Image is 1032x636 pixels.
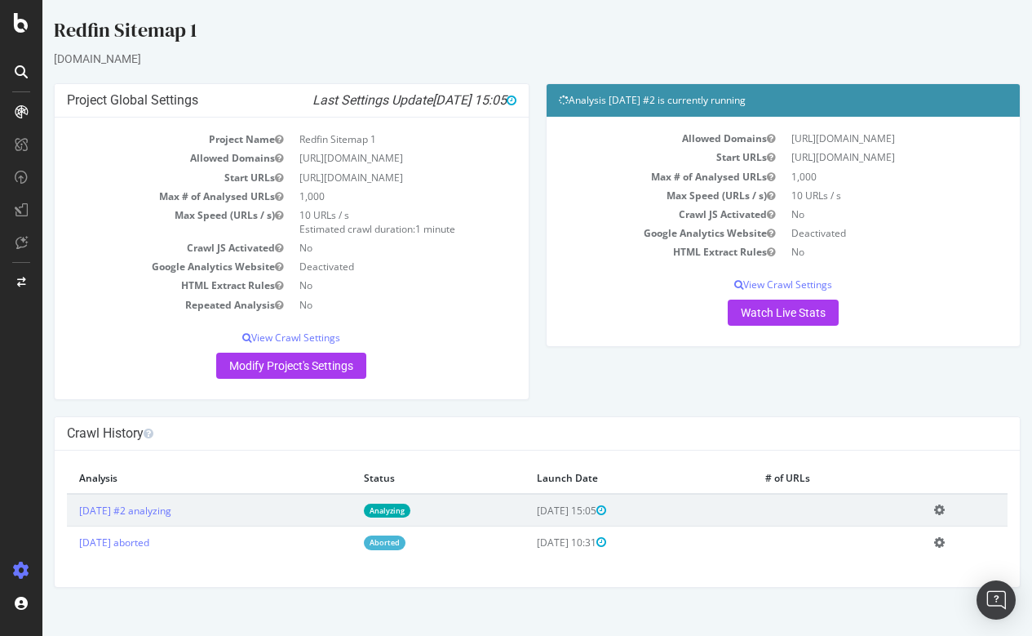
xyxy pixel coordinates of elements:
[24,206,249,238] td: Max Speed (URLs / s)
[516,205,741,224] td: Crawl JS Activated
[37,504,129,518] a: [DATE] #2 analyzing
[741,148,965,167] td: [URL][DOMAIN_NAME]
[516,167,741,186] td: Max # of Analysed URLs
[516,92,966,109] h4: Analysis [DATE] #2 is currently running
[249,149,473,167] td: [URL][DOMAIN_NAME]
[516,278,966,291] p: View Crawl Settings
[482,463,711,494] th: Launch Date
[24,130,249,149] td: Project Name
[321,504,368,518] a: Analyzing
[249,257,473,276] td: Deactivated
[24,168,249,187] td: Start URLs
[309,463,482,494] th: Status
[249,206,473,238] td: 10 URLs / s Estimated crawl duration:
[270,92,474,109] i: Last Settings Update
[494,504,564,518] span: [DATE] 15:05
[390,92,474,108] span: [DATE] 15:05
[24,149,249,167] td: Allowed Domains
[373,222,413,236] span: 1 minute
[741,205,965,224] td: No
[685,300,796,326] a: Watch Live Stats
[741,242,965,261] td: No
[24,276,249,295] td: HTML Extract Rules
[741,167,965,186] td: 1,000
[11,51,978,67] div: [DOMAIN_NAME]
[249,168,473,187] td: [URL][DOMAIN_NAME]
[494,536,564,549] span: [DATE] 10:31
[516,148,741,167] td: Start URLs
[24,187,249,206] td: Max # of Analysed URLs
[977,580,1016,620] div: Open Intercom Messenger
[516,242,741,261] td: HTML Extract Rules
[249,276,473,295] td: No
[741,129,965,148] td: [URL][DOMAIN_NAME]
[24,463,309,494] th: Analysis
[24,92,474,109] h4: Project Global Settings
[249,238,473,257] td: No
[741,224,965,242] td: Deactivated
[249,130,473,149] td: Redfin Sitemap 1
[249,187,473,206] td: 1,000
[24,331,474,345] p: View Crawl Settings
[11,16,978,51] div: Redfin Sitemap 1
[516,224,741,242] td: Google Analytics Website
[24,425,965,442] h4: Crawl History
[24,238,249,257] td: Crawl JS Activated
[741,186,965,205] td: 10 URLs / s
[249,296,473,314] td: No
[37,536,107,549] a: [DATE] aborted
[711,463,879,494] th: # of URLs
[516,129,741,148] td: Allowed Domains
[516,186,741,205] td: Max Speed (URLs / s)
[24,296,249,314] td: Repeated Analysis
[321,536,363,549] a: Aborted
[24,257,249,276] td: Google Analytics Website
[174,353,324,379] a: Modify Project's Settings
